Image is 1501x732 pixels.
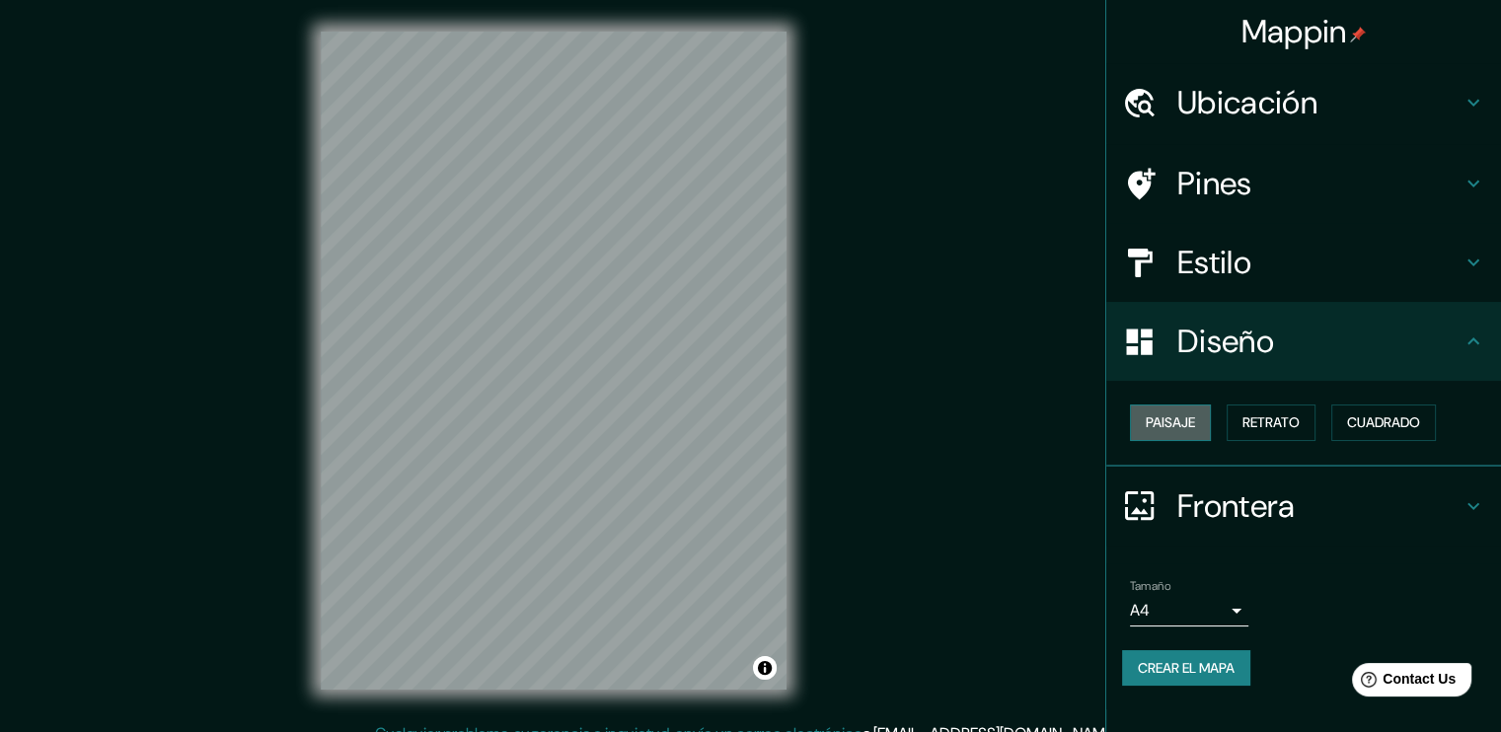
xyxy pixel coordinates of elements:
font: Mappin [1241,11,1347,52]
h4: Estilo [1177,243,1462,282]
div: Diseño [1106,302,1501,381]
font: Cuadrado [1347,410,1420,435]
button: Crear el mapa [1122,650,1250,687]
h4: Frontera [1177,486,1462,526]
h4: Pines [1177,164,1462,203]
h4: Diseño [1177,322,1462,361]
div: Frontera [1106,467,1501,546]
button: Cuadrado [1331,404,1436,441]
div: A4 [1130,595,1248,626]
div: Ubicación [1106,63,1501,142]
font: Paisaje [1146,410,1195,435]
button: Alternar atribución [753,656,777,680]
h4: Ubicación [1177,83,1462,122]
canvas: Mapa [321,32,787,690]
font: Retrato [1242,410,1300,435]
div: Estilo [1106,223,1501,302]
label: Tamaño [1130,577,1170,594]
button: Retrato [1227,404,1315,441]
iframe: Help widget launcher [1325,655,1479,710]
font: Crear el mapa [1138,656,1235,681]
button: Paisaje [1130,404,1211,441]
div: Pines [1106,144,1501,223]
img: pin-icon.png [1350,27,1366,42]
